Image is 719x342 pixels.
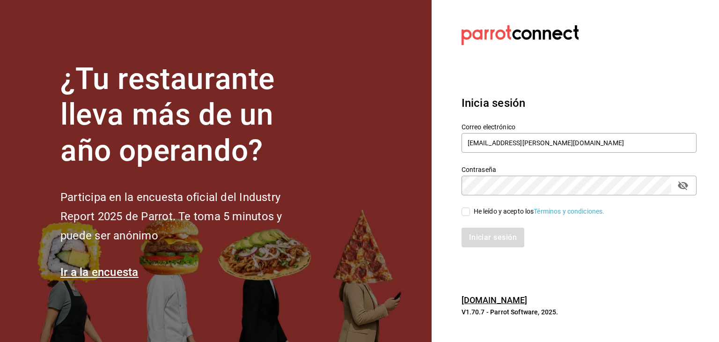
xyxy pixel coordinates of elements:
a: Ir a la encuesta [60,266,139,279]
h3: Inicia sesión [462,95,697,112]
a: Términos y condiciones. [534,208,604,215]
input: Ingresa tu correo electrónico [462,133,697,153]
p: V1.70.7 - Parrot Software, 2025. [462,307,697,317]
h1: ¿Tu restaurante lleva más de un año operando? [60,61,313,169]
label: Contraseña [462,166,697,172]
label: Correo electrónico [462,123,697,130]
button: passwordField [675,178,691,193]
h2: Participa en la encuesta oficial del Industry Report 2025 de Parrot. Te toma 5 minutos y puede se... [60,188,313,245]
div: He leído y acepto los [474,207,605,216]
a: [DOMAIN_NAME] [462,295,528,305]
